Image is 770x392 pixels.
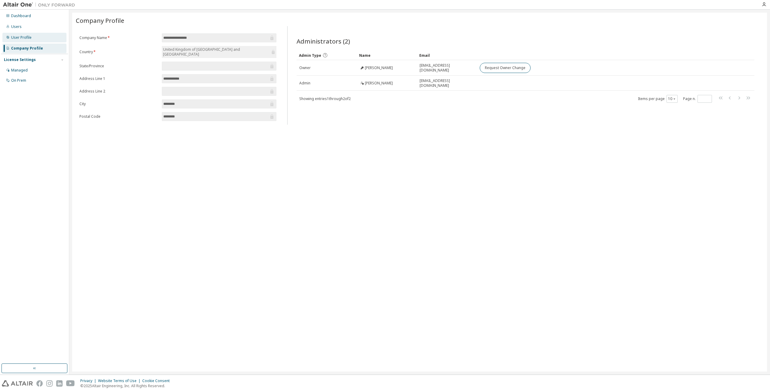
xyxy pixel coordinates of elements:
div: Privacy [80,378,98,383]
span: Owner [299,65,311,70]
img: Altair One [3,2,78,8]
label: Address Line 2 [79,89,158,94]
span: [PERSON_NAME] [365,81,393,86]
img: linkedin.svg [56,380,63,387]
span: Page n. [683,95,712,103]
img: altair_logo.svg [2,380,33,387]
div: Email [419,50,475,60]
span: [EMAIL_ADDRESS][DOMAIN_NAME] [420,63,474,73]
span: [PERSON_NAME] [365,65,393,70]
div: Dashboard [11,14,31,18]
div: User Profile [11,35,32,40]
button: 10 [668,96,676,101]
div: United Kingdom of [GEOGRAPHIC_DATA] and [GEOGRAPHIC_DATA] [162,46,270,58]
label: Postal Code [79,114,158,119]
img: facebook.svg [36,380,43,387]
div: Company Profile [11,46,43,51]
div: Website Terms of Use [98,378,142,383]
span: Items per page [638,95,678,103]
span: Company Profile [76,16,124,25]
div: United Kingdom of [GEOGRAPHIC_DATA] and [GEOGRAPHIC_DATA] [162,46,276,58]
div: Users [11,24,22,29]
img: youtube.svg [66,380,75,387]
span: Showing entries 1 through 2 of 2 [299,96,351,101]
div: Cookie Consent [142,378,173,383]
span: [EMAIL_ADDRESS][DOMAIN_NAME] [420,78,474,88]
span: Admin Type [299,53,321,58]
label: Country [79,50,158,54]
div: Name [359,50,414,60]
span: Administrators (2) [297,37,350,45]
label: Address Line 1 [79,76,158,81]
p: © 2025 Altair Engineering, Inc. All Rights Reserved. [80,383,173,388]
div: On Prem [11,78,26,83]
label: State/Province [79,64,158,68]
div: Managed [11,68,28,73]
label: City [79,102,158,106]
label: Company Name [79,35,158,40]
div: License Settings [4,57,36,62]
button: Request Owner Change [480,63,531,73]
span: Admin [299,81,310,86]
img: instagram.svg [46,380,53,387]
